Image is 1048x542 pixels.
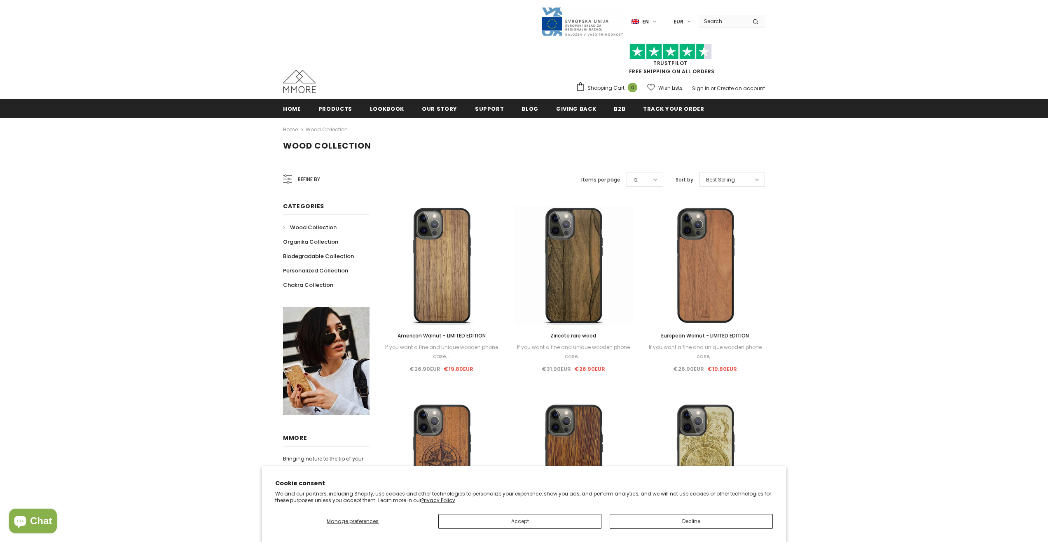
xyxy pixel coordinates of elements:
a: Wood Collection [306,126,348,133]
span: 0 [628,83,637,92]
img: Javni Razpis [541,7,623,37]
a: Ziricote rare wood [514,331,633,340]
img: MMORE Cases [283,70,316,93]
a: Javni Razpis [541,18,623,25]
span: Wood Collection [290,223,337,231]
span: €26.90EUR [574,365,605,373]
div: If you want a fine and unique wooden phone case,... [382,343,501,361]
a: Blog [522,99,538,118]
img: i-lang-1.png [632,18,639,25]
span: Organika Collection [283,238,338,246]
span: or [711,85,716,92]
span: Refine by [298,175,320,184]
a: Lookbook [370,99,404,118]
p: Bringing nature to the tip of your fingers. With hand-picked natural organic materials, every tim... [283,454,370,523]
label: Items per page [581,176,620,184]
span: American Walnut - LIMITED EDITION [398,332,486,339]
h2: Cookie consent [275,479,773,488]
a: Create an account [717,85,765,92]
span: Categories [283,202,324,210]
a: Home [283,125,298,135]
a: Sign In [692,85,709,92]
input: Search Site [699,15,746,27]
a: Our Story [422,99,457,118]
a: American Walnut - LIMITED EDITION [382,331,501,340]
div: If you want a fine and unique wooden phone case,... [646,343,765,361]
span: Lookbook [370,105,404,113]
a: Home [283,99,301,118]
span: Biodegradable Collection [283,252,354,260]
a: European Walnut - LIMITED EDITION [646,331,765,340]
span: Our Story [422,105,457,113]
p: We and our partners, including Shopify, use cookies and other technologies to personalize your ex... [275,491,773,503]
span: Shopping Cart [587,84,625,92]
span: €19.80EUR [707,365,737,373]
span: Manage preferences [327,518,379,525]
a: B2B [614,99,625,118]
a: Wish Lists [647,81,683,95]
a: Wood Collection [283,220,337,235]
a: Giving back [556,99,596,118]
span: €26.90EUR [673,365,704,373]
a: Personalized Collection [283,263,348,278]
span: European Walnut - LIMITED EDITION [661,332,749,339]
span: €26.90EUR [409,365,440,373]
a: support [475,99,504,118]
inbox-online-store-chat: Shopify online store chat [7,509,59,535]
span: en [642,18,649,26]
a: Products [318,99,352,118]
a: Organika Collection [283,235,338,249]
a: Privacy Policy [421,497,455,504]
span: Home [283,105,301,113]
span: FREE SHIPPING ON ALL ORDERS [576,47,765,75]
span: Blog [522,105,538,113]
span: EUR [674,18,683,26]
label: Sort by [676,176,693,184]
span: €19.80EUR [444,365,473,373]
button: Accept [438,514,601,529]
span: Chakra Collection [283,281,333,289]
a: Biodegradable Collection [283,249,354,263]
span: €31.90EUR [542,365,571,373]
button: Manage preferences [275,514,430,529]
a: Shopping Cart 0 [576,82,641,94]
span: 12 [633,176,638,184]
span: Ziricote rare wood [550,332,596,339]
div: If you want a fine and unique wooden phone case,... [514,343,633,361]
span: Wood Collection [283,140,371,151]
span: Wish Lists [658,84,683,92]
span: B2B [614,105,625,113]
button: Decline [610,514,773,529]
img: Trust Pilot Stars [629,44,712,60]
span: Products [318,105,352,113]
span: Personalized Collection [283,267,348,274]
span: Giving back [556,105,596,113]
span: Best Selling [706,176,735,184]
span: support [475,105,504,113]
span: MMORE [283,434,307,442]
a: Chakra Collection [283,278,333,292]
a: Track your order [643,99,704,118]
span: Track your order [643,105,704,113]
a: Trustpilot [653,60,688,67]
